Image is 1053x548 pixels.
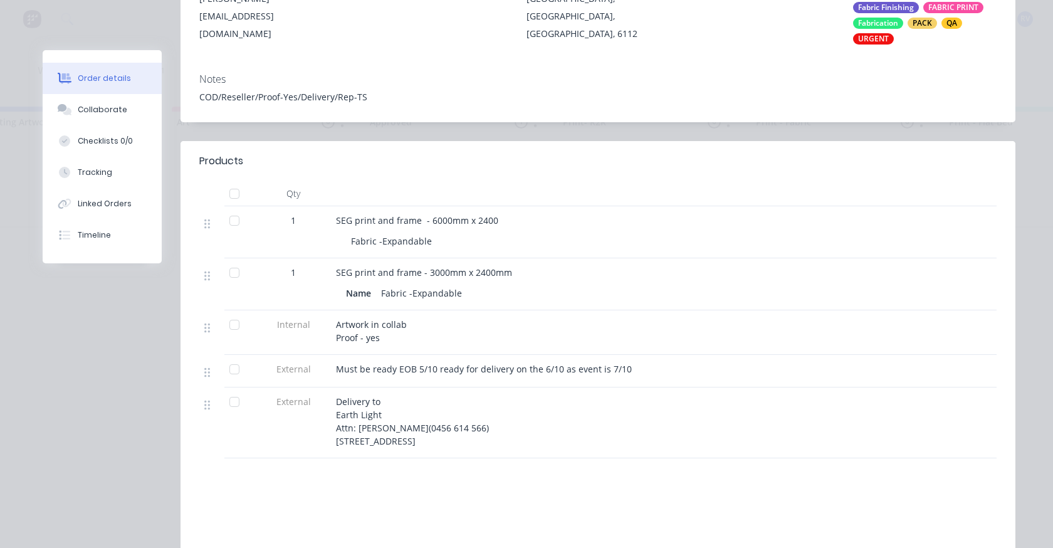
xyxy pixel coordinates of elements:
[346,232,437,250] div: Fabric -Expandable
[336,363,632,375] span: Must be ready EOB 5/10 ready for delivery on the 6/10 as event is 7/10
[291,266,296,279] span: 1
[43,157,162,188] button: Tracking
[261,362,326,376] span: External
[43,219,162,251] button: Timeline
[78,73,131,84] div: Order details
[43,188,162,219] button: Linked Orders
[43,63,162,94] button: Order details
[43,94,162,125] button: Collaborate
[199,90,997,103] div: COD/Reseller/Proof-Yes/Delivery/Rep-TS
[78,198,132,209] div: Linked Orders
[336,319,407,344] span: Artwork in collab Proof - yes
[346,284,376,302] div: Name
[43,125,162,157] button: Checklists 0/0
[941,18,962,29] div: QA
[853,2,919,13] div: Fabric Finishing
[853,18,903,29] div: Fabrication
[336,396,489,447] span: Delivery to Earth Light Attn: [PERSON_NAME](0456 614 566) [STREET_ADDRESS]
[376,284,467,302] div: Fabric -Expandable
[199,73,997,85] div: Notes
[923,2,983,13] div: FABRIC PRINT
[853,33,894,45] div: URGENT
[78,229,111,241] div: Timeline
[261,395,326,408] span: External
[78,135,133,147] div: Checklists 0/0
[256,181,331,206] div: Qty
[336,214,498,226] span: SEG print and frame - 6000mm x 2400
[78,167,112,178] div: Tracking
[78,104,127,115] div: Collaborate
[336,266,512,278] span: SEG print and frame - 3000mm x 2400mm
[261,318,326,331] span: Internal
[908,18,937,29] div: PACK
[291,214,296,227] span: 1
[199,154,243,169] div: Products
